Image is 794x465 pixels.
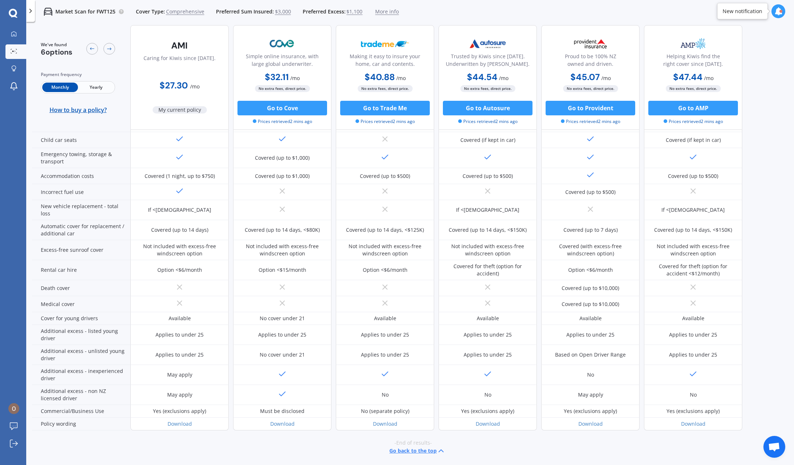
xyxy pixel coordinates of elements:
div: Emergency towing, storage & transport [32,148,130,168]
div: Available [682,315,704,322]
div: Option <$6/month [363,266,408,274]
div: Helping Kiwis find the right cover since [DATE]. [650,52,736,71]
div: Covered (up to $500) [565,188,616,196]
div: May apply [578,391,603,398]
div: Covered (up to 14 days) [151,226,208,234]
div: No (separate policy) [361,408,409,415]
div: Covered (with excess-free windscreen option) [547,243,634,257]
div: Not included with excess-free windscreen option [444,243,531,257]
span: No extra fees, direct price. [666,85,721,92]
div: Yes (exclusions apply) [667,408,720,415]
div: New vehicle replacement - total loss [32,200,130,220]
a: Download [681,420,705,427]
div: Covered (up to $10,000) [562,285,619,292]
div: Option <$6/month [157,266,202,274]
div: Applies to under 25 [464,351,512,358]
div: Excess-free sunroof cover [32,240,130,260]
div: Covered (if kept in car) [666,136,721,144]
span: Yearly [78,83,114,92]
div: Yes (exclusions apply) [564,408,617,415]
span: / mo [704,75,714,82]
span: Prices retrieved 2 mins ago [355,118,415,125]
div: Applies to under 25 [156,351,204,358]
div: Covered (up to $1,000) [255,172,310,180]
span: We've found [41,41,72,48]
div: Not included with excess-free windscreen option [649,243,737,257]
div: Covered for theft (option for accident) [444,263,531,277]
div: Applies to under 25 [464,331,512,338]
img: Trademe.webp [361,35,409,53]
span: Preferred Excess: [303,8,346,15]
div: No [587,371,594,378]
div: No [382,391,389,398]
div: Simple online insurance, with large global underwriter. [239,52,325,71]
b: $40.88 [365,71,395,83]
div: Additional excess - listed young driver [32,325,130,345]
div: Applies to under 25 [669,351,717,358]
div: Accommodation costs [32,168,130,184]
div: Covered (up to $500) [668,172,718,180]
span: -End of results- [394,439,432,446]
div: Covered (up to 14 days, <$80K) [245,226,320,234]
div: Covered (up to $10,000) [562,301,619,308]
div: Applies to under 25 [361,331,409,338]
a: Download [373,420,397,427]
b: $47.44 [673,71,703,83]
div: May apply [167,371,192,378]
img: Autosure.webp [464,35,512,53]
span: 6 options [41,47,72,57]
div: May apply [167,391,192,398]
div: Option <$6/month [568,266,613,274]
b: $27.30 [160,80,188,91]
span: More info [375,8,399,15]
div: Yes (exclusions apply) [461,408,514,415]
div: Available [374,315,396,322]
div: Applies to under 25 [566,331,614,338]
div: Must be disclosed [260,408,304,415]
div: Covered (up to $500) [463,172,513,180]
span: Monthly [42,83,78,92]
div: No [690,391,697,398]
span: / mo [290,75,300,82]
div: No cover under 21 [260,351,305,358]
div: Covered (up to 14 days, <$125K) [346,226,424,234]
span: No extra fees, direct price. [460,85,515,92]
div: No [484,391,491,398]
div: New notification [723,8,762,15]
button: Go to Provident [546,101,635,115]
img: Cove.webp [258,35,306,53]
div: Caring for Kiwis since [DATE]. [144,54,216,72]
span: Cover Type: [136,8,165,15]
div: Not included with excess-free windscreen option [239,243,326,257]
div: Automatic cover for replacement / additional car [32,220,130,240]
img: Provident.png [566,35,614,53]
div: Covered (1 night, up to $750) [145,172,215,180]
div: Rental car hire [32,260,130,280]
span: Preferred Sum Insured: [216,8,274,15]
div: Proud to be 100% NZ owned and driven. [547,52,633,71]
div: Medical cover [32,296,130,312]
span: No extra fees, direct price. [358,85,413,92]
span: / mo [601,75,611,82]
div: Additional excess - non NZ licensed driver [32,385,130,405]
span: Prices retrieved 2 mins ago [253,118,312,125]
div: If <[DEMOGRAPHIC_DATA] [661,206,725,214]
div: Covered (up to 14 days, <$150K) [654,226,732,234]
div: Available [477,315,499,322]
p: Market Scan for FWT125 [55,8,115,15]
img: car.f15378c7a67c060ca3f3.svg [44,7,52,16]
span: No extra fees, direct price. [255,85,310,92]
div: Making it easy to insure your home, car and contents. [342,52,428,71]
div: Death cover [32,280,130,296]
div: Applies to under 25 [156,331,204,338]
div: Open chat [763,436,785,458]
div: Additional excess - inexperienced driver [32,365,130,385]
div: Covered (up to 7 days) [563,226,618,234]
img: ACg8ocLX-f--qdhUIp2Umf6_HA9qUeLWFDRAr_C2ST254qgQaYE2AQ=s96-c [8,403,19,414]
div: Not included with excess-free windscreen option [341,243,429,257]
div: Commercial/Business Use [32,405,130,418]
span: / mo [499,75,508,82]
div: Available [169,315,191,322]
div: Option <$15/month [259,266,306,274]
b: $44.54 [467,71,498,83]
